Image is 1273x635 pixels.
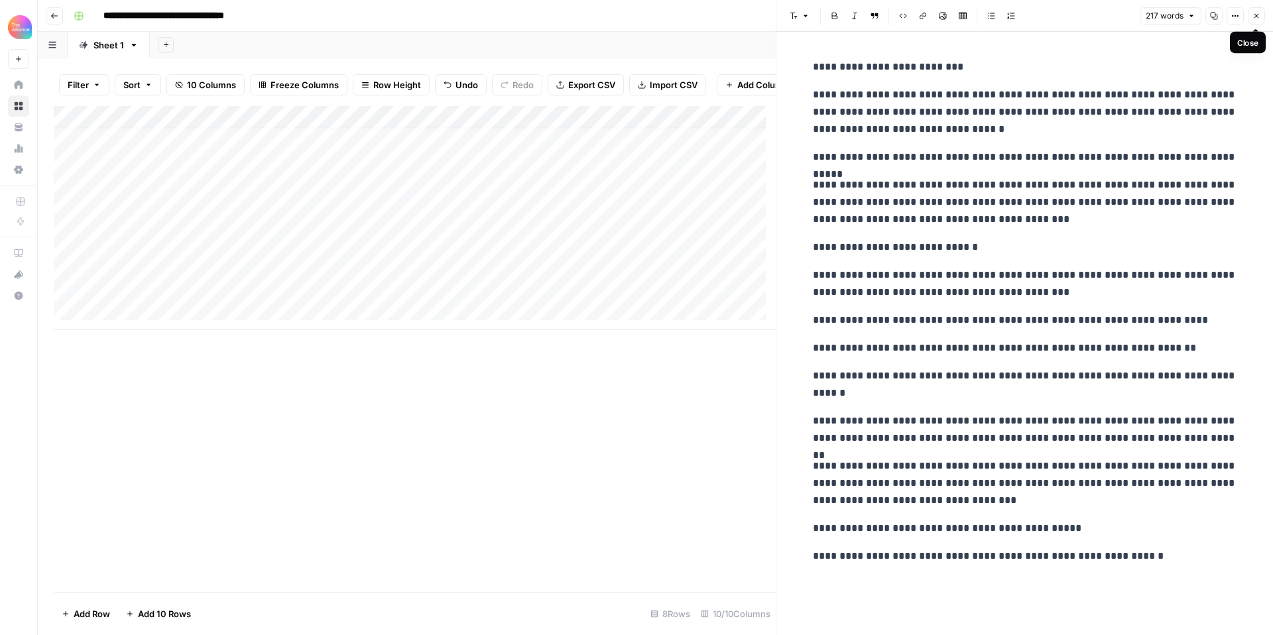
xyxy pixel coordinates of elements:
button: Redo [492,74,542,95]
span: Add Row [74,607,110,620]
span: Add 10 Rows [138,607,191,620]
a: Settings [8,159,29,180]
button: 217 words [1140,7,1201,25]
button: Sort [115,74,161,95]
button: Row Height [353,74,430,95]
span: Filter [68,78,89,91]
div: Close [1237,36,1258,48]
img: Alliance Logo [8,15,32,39]
a: Home [8,74,29,95]
span: Export CSV [568,78,615,91]
a: Browse [8,95,29,117]
button: Import CSV [629,74,706,95]
button: Help + Support [8,285,29,306]
button: Freeze Columns [250,74,347,95]
div: 10/10 Columns [696,603,776,624]
button: Export CSV [548,74,624,95]
div: 8 Rows [645,603,696,624]
span: 217 words [1146,10,1183,22]
span: Redo [513,78,534,91]
a: AirOps Academy [8,243,29,264]
div: What's new? [9,264,29,284]
button: Add Row [54,603,118,624]
span: Sort [123,78,141,91]
button: Filter [59,74,109,95]
span: Freeze Columns [271,78,339,91]
span: Row Height [373,78,421,91]
button: Undo [435,74,487,95]
button: 10 Columns [166,74,245,95]
span: Import CSV [650,78,697,91]
button: What's new? [8,264,29,285]
button: Workspace: Alliance [8,11,29,44]
button: Add Column [717,74,797,95]
span: 10 Columns [187,78,236,91]
span: Undo [455,78,478,91]
div: Sheet 1 [93,38,124,52]
button: Add 10 Rows [118,603,199,624]
a: Usage [8,138,29,159]
a: Sheet 1 [68,32,150,58]
span: Add Column [737,78,788,91]
a: Your Data [8,117,29,138]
